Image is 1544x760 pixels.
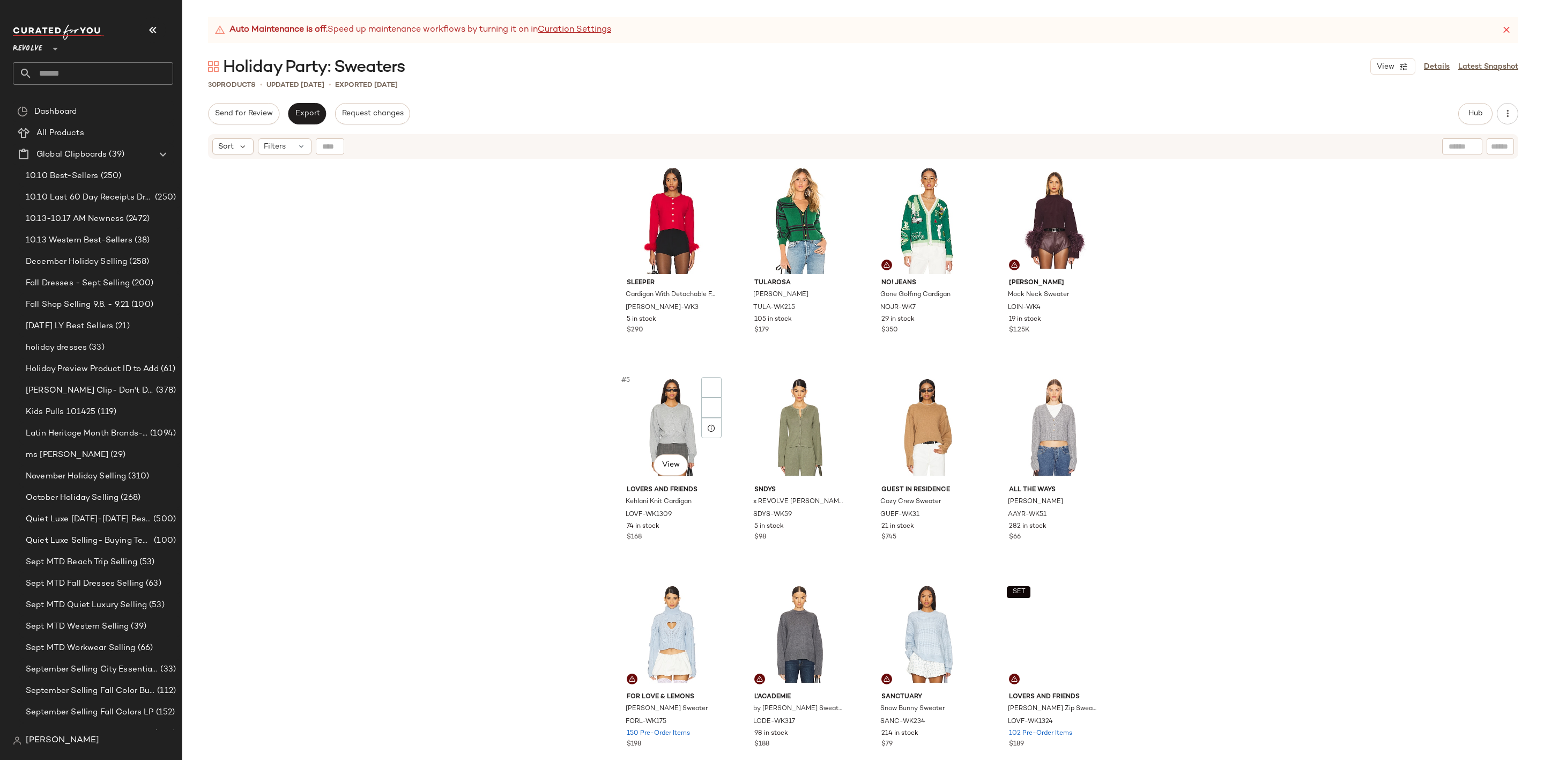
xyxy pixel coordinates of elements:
[627,692,717,702] span: For Love & Lemons
[329,79,331,91] span: •
[129,299,153,311] span: (100)
[95,406,116,418] span: (119)
[159,363,176,375] span: (61)
[214,24,611,36] div: Speed up maintenance workflows by turning it on in
[881,692,972,702] span: Sanctuary
[1008,704,1098,714] span: [PERSON_NAME] Zip Sweater
[627,315,656,324] span: 5 in stock
[627,740,641,749] span: $198
[881,278,972,288] span: No! Jeans
[124,213,150,225] span: (2472)
[626,290,716,300] span: Cardigan With Detachable Feathers
[1011,262,1018,268] img: svg%3e
[881,522,914,532] span: 21 in stock
[87,342,105,354] span: (33)
[26,578,144,590] span: Sept MTD Fall Dresses Selling
[654,454,688,476] button: View
[1000,373,1108,481] img: AAYR-WK51_V1.jpg
[214,109,273,118] span: Send for Review
[137,556,155,569] span: (53)
[1008,717,1053,727] span: LOVF-WK1324
[1009,326,1030,335] span: $1.25K
[26,470,126,483] span: November Holiday Selling
[881,533,896,542] span: $745
[754,729,788,739] span: 98 in stock
[1376,63,1394,71] span: View
[627,278,717,288] span: Sleeper
[26,191,153,204] span: 10.10 Last 60 Day Receipts Dresses Selling
[626,704,708,714] span: [PERSON_NAME] Sweater
[342,109,404,118] span: Request changes
[152,535,176,547] span: (100)
[627,485,717,495] span: Lovers and Friends
[1008,497,1063,507] span: [PERSON_NAME]
[26,277,130,290] span: Fall Dresses - Sept Selling
[154,706,175,719] span: (152)
[129,621,146,633] span: (39)
[881,740,893,749] span: $79
[118,492,140,504] span: (268)
[26,320,113,333] span: [DATE] LY Best Sellers
[26,256,127,268] span: December Holiday Selling
[26,449,108,461] span: ms [PERSON_NAME]
[753,290,808,300] span: [PERSON_NAME]
[880,717,925,727] span: SANC-WK234
[873,166,981,274] img: NOJR-WK7_V1.jpg
[1008,510,1046,520] span: AAYR-WK51
[1009,485,1100,495] span: ALL THE WAYS
[873,373,981,481] img: GUEF-WK31_V1.jpg
[1458,61,1518,72] a: Latest Snapshot
[754,278,845,288] span: Tularosa
[26,642,136,654] span: Sept MTD Workwear Selling
[1424,61,1450,72] a: Details
[154,385,176,397] span: (378)
[754,740,769,749] span: $188
[26,685,155,697] span: September Selling Fall Color Burgundy & Mauve
[26,728,152,740] span: September Selling Fall Colors Luxe Brown
[152,728,176,740] span: (104)
[26,213,124,225] span: 10.13-10.17 AM Newness
[144,578,161,590] span: (63)
[880,497,941,507] span: Cozy Crew Sweater
[17,106,28,117] img: svg%3e
[229,24,328,36] strong: Auto Maintenance is off.
[335,103,410,124] button: Request changes
[629,676,635,682] img: svg%3e
[754,485,845,495] span: SNDYS
[1458,103,1493,124] button: Hub
[153,191,176,204] span: (250)
[264,141,286,152] span: Filters
[746,373,853,481] img: SDYS-WK59_V1.jpg
[107,149,124,161] span: (39)
[26,663,158,676] span: September Selling City Essentials LP
[108,449,125,461] span: (29)
[618,580,726,688] img: FORL-WK175_V1.jpg
[627,326,643,335] span: $290
[13,25,104,40] img: cfy_white_logo.C9jOOHJF.svg
[880,290,951,300] span: Gone Golfing Cardigan
[1000,166,1108,274] img: LOIN-WK4_V1.jpg
[1008,303,1041,313] span: LOIN-WK4
[132,234,150,247] span: (38)
[661,461,679,469] span: View
[208,82,217,89] span: 30
[1007,586,1030,598] button: SET
[36,127,84,139] span: All Products
[223,57,405,78] span: Holiday Party: Sweaters
[618,166,726,274] img: SEPE-WK3_V1.jpg
[136,642,153,654] span: (66)
[1009,740,1024,749] span: $189
[746,166,853,274] img: TULA-WK215_V1.jpg
[13,36,42,56] span: Revolve
[754,692,845,702] span: L'Academie
[753,510,792,520] span: SDYS-WK59
[753,497,844,507] span: x REVOLVE [PERSON_NAME]
[294,109,320,118] span: Export
[881,729,918,739] span: 214 in stock
[99,170,122,182] span: (250)
[1009,278,1100,288] span: [PERSON_NAME]
[126,470,149,483] span: (310)
[1011,676,1018,682] img: svg%3e
[538,24,611,36] a: Curation Settings
[1370,58,1415,75] button: View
